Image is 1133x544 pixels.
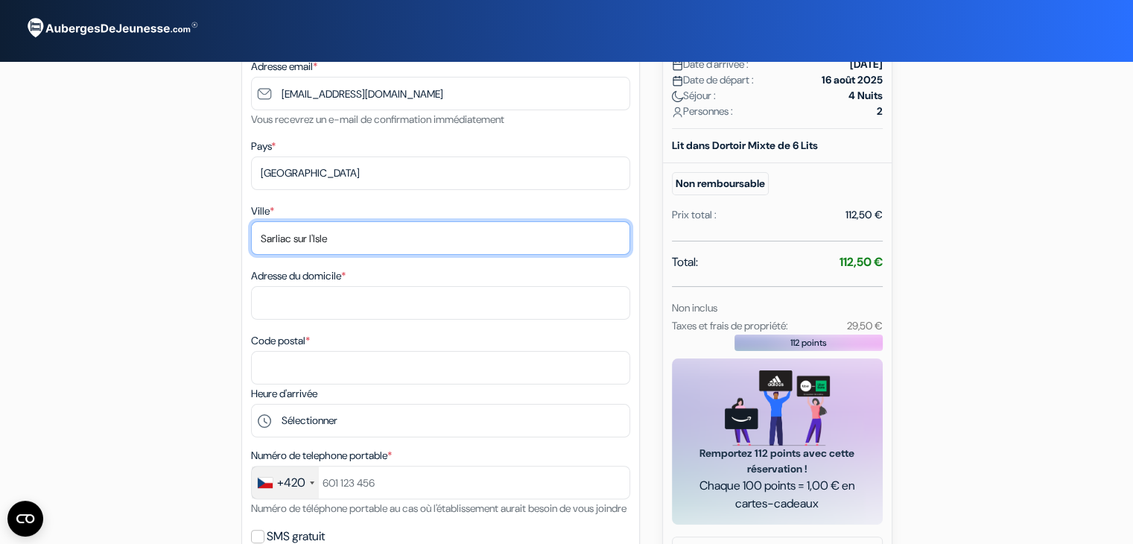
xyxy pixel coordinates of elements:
small: Vous recevrez un e-mail de confirmation immédiatement [251,113,504,126]
label: Adresse du domicile [251,268,346,284]
span: Chaque 100 points = 1,00 € en cartes-cadeaux [690,477,865,513]
span: Personnes : [672,104,733,119]
label: Numéro de telephone portable [251,448,392,464]
button: CMP-Widget öffnen [7,501,43,537]
strong: 16 août 2025 [822,72,883,88]
img: user_icon.svg [672,107,683,118]
strong: 112,50 € [840,254,883,270]
img: AubergesDeJeunesse.com [18,8,204,48]
label: Adresse email [251,59,317,75]
img: moon.svg [672,91,683,102]
img: calendar.svg [672,60,683,71]
small: 29,50 € [846,319,882,332]
small: Non remboursable [672,172,769,195]
input: Entrer adresse e-mail [251,77,630,110]
strong: 2 [877,104,883,119]
label: Code postal [251,333,310,349]
div: +420 [277,474,305,492]
span: Date de départ : [672,72,754,88]
label: Pays [251,139,276,154]
b: Lit dans Dortoir Mixte de 6 Lits [672,139,818,152]
span: Total: [672,253,698,271]
span: Date d'arrivée : [672,57,749,72]
small: Taxes et frais de propriété: [672,319,788,332]
small: Non inclus [672,301,717,314]
img: gift_card_hero_new.png [725,370,830,446]
input: 601 123 456 [251,466,630,499]
strong: 4 Nuits [848,88,883,104]
label: Ville [251,203,274,219]
span: Séjour : [672,88,716,104]
span: Remportez 112 points avec cette réservation ! [690,446,865,477]
div: Prix total : [672,207,717,223]
img: calendar.svg [672,75,683,86]
div: Czech Republic (Česká republika): +420 [252,466,319,499]
label: Heure d'arrivée [251,386,317,402]
span: 112 points [790,336,827,350]
small: Numéro de téléphone portable au cas où l'établissement aurait besoin de vous joindre [251,502,626,515]
div: 112,50 € [845,207,883,223]
strong: [DATE] [850,57,883,72]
